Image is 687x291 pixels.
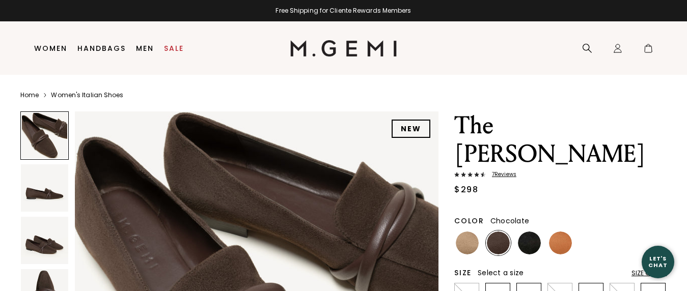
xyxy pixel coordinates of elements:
[487,231,510,254] img: Chocolate
[21,217,68,264] img: The Brenda
[20,91,39,99] a: Home
[392,120,430,138] div: NEW
[77,44,126,52] a: Handbags
[290,40,397,56] img: M.Gemi
[478,268,524,278] span: Select a size
[549,231,572,254] img: Cinnamon
[454,171,667,180] a: 7Reviews
[454,111,667,168] h1: The [PERSON_NAME]
[164,44,184,52] a: Sale
[518,231,541,254] img: Black
[454,184,478,196] div: $298
[51,91,123,99] a: Women's Italian Shoes
[456,231,479,254] img: Biscuit
[454,217,484,225] h2: Color
[21,164,68,212] img: The Brenda
[642,255,674,268] div: Let's Chat
[34,44,67,52] a: Women
[490,216,529,226] span: Chocolate
[631,269,667,277] div: Size Chart
[486,171,516,178] span: 7 Review s
[454,269,472,277] h2: Size
[136,44,154,52] a: Men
